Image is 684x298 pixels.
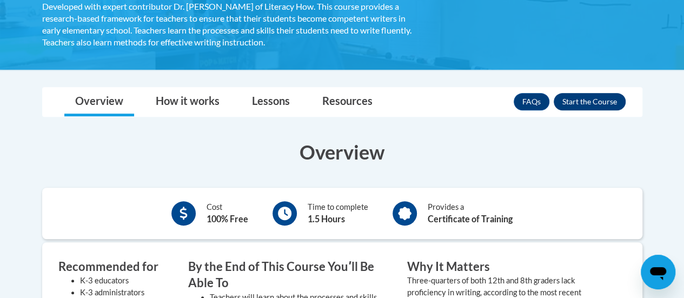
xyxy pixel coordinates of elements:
[514,93,549,110] a: FAQs
[207,214,248,224] b: 100% Free
[641,255,675,289] iframe: Button to launch messaging window
[64,88,134,116] a: Overview
[207,201,248,226] div: Cost
[188,259,391,292] h3: By the End of This Course Youʹll Be Able To
[42,138,642,165] h3: Overview
[428,201,513,226] div: Provides a
[554,93,626,110] button: Enroll
[311,88,383,116] a: Resources
[58,259,172,275] h3: Recommended for
[42,1,415,48] div: Developed with expert contributor Dr. [PERSON_NAME] of Literacy How. This course provides a resea...
[80,275,172,287] li: K-3 educators
[308,214,345,224] b: 1.5 Hours
[407,259,610,275] h3: Why It Matters
[145,88,230,116] a: How it works
[308,201,368,226] div: Time to complete
[241,88,301,116] a: Lessons
[428,214,513,224] b: Certificate of Training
